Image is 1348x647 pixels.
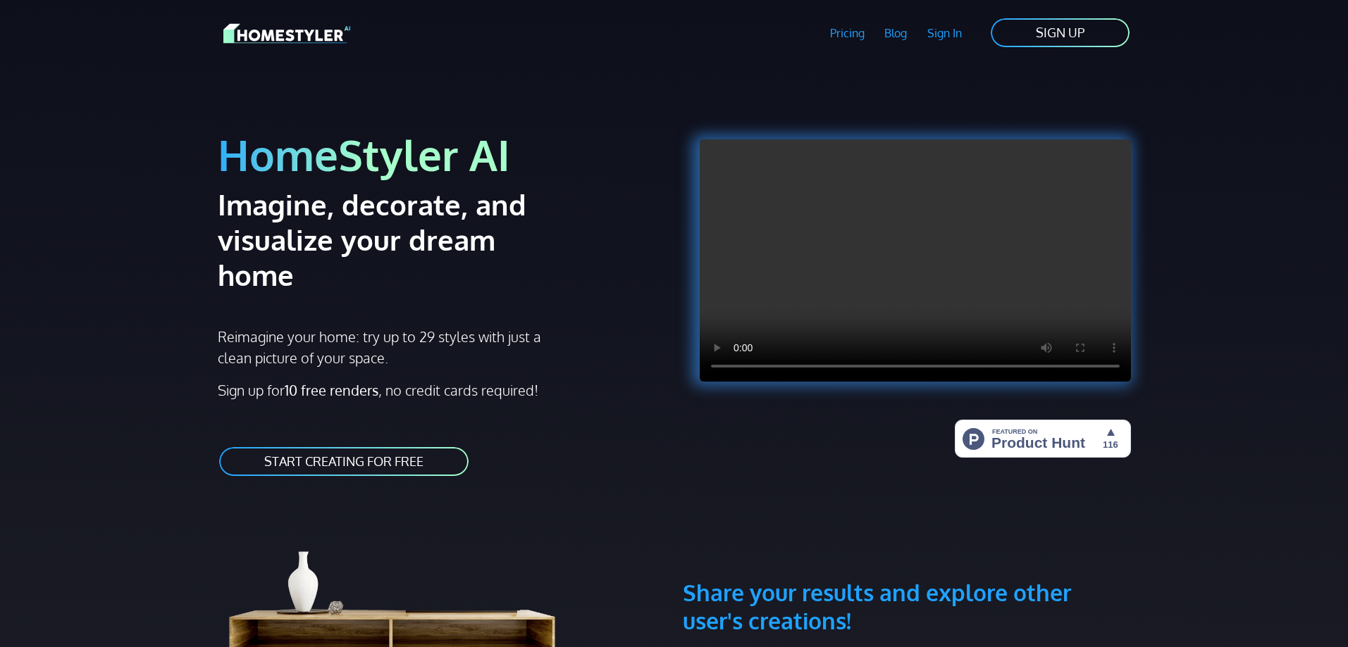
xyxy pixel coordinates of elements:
[917,17,972,49] a: Sign In
[285,381,378,399] strong: 10 free renders
[223,21,350,46] img: HomeStyler AI logo
[874,17,917,49] a: Blog
[218,128,666,181] h1: HomeStyler AI
[218,187,576,292] h2: Imagine, decorate, and visualize your dream home
[820,17,874,49] a: Pricing
[989,17,1131,49] a: SIGN UP
[683,511,1131,635] h3: Share your results and explore other user's creations!
[218,326,554,368] p: Reimagine your home: try up to 29 styles with just a clean picture of your space.
[218,379,666,401] p: Sign up for , no credit cards required!
[955,420,1131,458] img: HomeStyler AI - Interior Design Made Easy: One Click to Your Dream Home | Product Hunt
[218,446,470,477] a: START CREATING FOR FREE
